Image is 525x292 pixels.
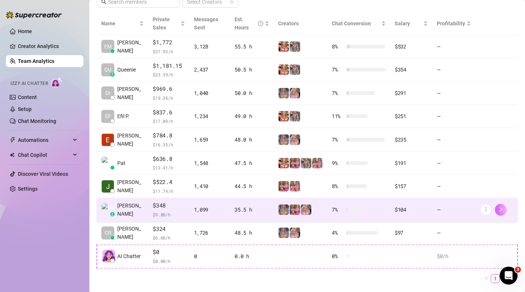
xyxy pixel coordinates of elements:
span: EM [104,42,112,51]
span: [PERSON_NAME] [117,131,144,148]
span: $348 [153,201,185,210]
img: pennylondon [279,64,289,75]
span: 9 % [332,159,344,167]
th: Name [97,12,148,35]
div: 1,410 [194,182,226,190]
span: $784.8 [153,131,185,140]
span: [PERSON_NAME] [117,178,144,194]
img: Chat Copilot [10,152,15,158]
img: pennylondonvip [290,64,300,75]
div: 0.0 h [235,252,269,260]
td: — [432,175,475,198]
span: [PERSON_NAME] [117,201,144,218]
span: question-circle [258,15,263,32]
span: [PERSON_NAME] [117,225,144,241]
th: Creators [274,12,327,35]
a: Discover Viral Videos [18,171,68,177]
div: 50.0 h [235,89,269,97]
div: 49.0 h [235,112,269,120]
a: Home [18,28,32,34]
span: 8 % [332,42,344,51]
span: Private Sales [153,16,170,31]
span: more [483,207,489,212]
div: z [110,212,115,216]
span: $522.4 [153,178,185,187]
td: — [432,58,475,82]
img: pennylondon [279,111,289,121]
div: 44.5 h [235,182,269,190]
span: thunderbolt [10,137,16,143]
iframe: Intercom live chat [500,267,518,285]
img: Clark [102,203,114,216]
img: lilybigboobs [279,88,289,98]
img: lilybigboobvip [290,88,300,98]
span: $969.6 [153,85,185,93]
img: Ephryl Pauline [102,134,114,146]
img: hotmomsvip [312,158,322,168]
span: $ 13.41 /h [153,164,185,171]
img: lilybigboobvip [290,134,300,145]
span: Chat Copilot [18,149,71,161]
span: QU [104,66,111,74]
span: $ 23.39 /h [153,71,185,78]
div: $157 [395,182,428,190]
span: Messages Sent [194,16,218,31]
span: $0 [153,248,185,257]
span: $636.8 [153,155,185,164]
span: DI [105,89,110,97]
img: hotmomlove [290,204,300,215]
div: $291 [395,89,428,97]
span: right [498,207,503,212]
span: Efil P. [117,112,130,120]
img: lilybigboobs [279,228,289,238]
span: $ 19.39 /h [153,94,185,102]
img: izzy-ai-chatter-avatar-DDCN_rTZ.svg [102,250,115,263]
span: left [484,276,489,280]
div: $0 /h [437,252,471,260]
span: 11 % [332,112,344,120]
span: $ 0.00 /h [153,257,185,265]
span: $ 31.93 /h [153,48,185,55]
img: lilybigboobs [279,134,289,145]
div: 2,437 [194,66,226,74]
td: — [432,152,475,175]
img: hotmomlove [290,158,300,168]
div: z [110,72,115,77]
img: pennylondon [279,158,289,168]
span: 8 % [332,182,344,190]
span: 3 [515,267,521,273]
img: lilybigboobvip [301,204,311,215]
div: $97 [395,229,428,237]
span: 4 % [332,229,344,237]
span: 7 % [332,206,344,214]
td: — [432,105,475,128]
span: Name [101,19,138,28]
span: $ 9.80 /h [153,211,185,218]
div: 35.5 h [235,206,269,214]
div: 47.5 h [235,159,269,167]
a: Chat Monitoring [18,118,56,124]
span: Izzy AI Chatter [10,80,48,87]
a: Team Analytics [18,58,54,64]
img: pennylondonvip [290,41,300,52]
span: 7 % [332,66,344,74]
span: EF [105,112,111,120]
img: lilybigboobs [279,204,289,215]
img: Pat [102,157,114,169]
div: $354 [395,66,428,74]
td: — [432,35,475,58]
span: Pat [117,159,125,167]
span: $324 [153,225,185,234]
img: Julie Ann Bolve… [102,180,114,193]
span: $1,772 [153,38,185,47]
img: hotmomlove [279,181,289,191]
span: 0 % [332,252,344,260]
span: 7 % [332,136,344,144]
span: [PERSON_NAME] [117,85,144,101]
div: 50.5 h [235,66,269,74]
span: $ 17.09 /h [153,117,185,125]
img: pennylondonvip [290,111,300,121]
div: $532 [395,42,428,51]
div: 55.5 h [235,42,269,51]
li: Previous Page [482,274,491,283]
